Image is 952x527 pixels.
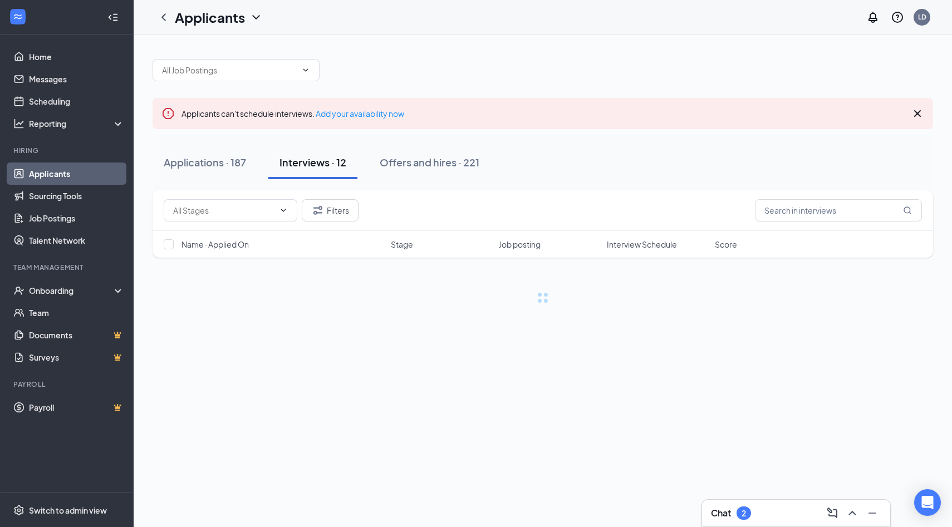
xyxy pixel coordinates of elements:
svg: ChevronDown [301,66,310,75]
span: Stage [391,239,413,250]
button: Filter Filters [302,199,359,221]
div: Reporting [29,118,125,129]
a: Job Postings [29,207,124,229]
div: LD [918,12,926,22]
div: Open Intercom Messenger [914,489,941,516]
a: Sourcing Tools [29,185,124,207]
a: Add your availability now [316,109,404,119]
input: All Stages [173,204,274,216]
a: Scheduling [29,90,124,112]
svg: ComposeMessage [826,506,839,520]
a: Talent Network [29,229,124,252]
div: Payroll [13,380,122,389]
div: Team Management [13,263,122,272]
a: DocumentsCrown [29,324,124,346]
svg: Filter [311,204,325,217]
svg: WorkstreamLogo [12,11,23,22]
div: Hiring [13,146,122,155]
a: SurveysCrown [29,346,124,368]
div: Switch to admin view [29,505,107,516]
div: 2 [742,509,746,518]
div: Offers and hires · 221 [380,155,479,169]
svg: Collapse [107,12,119,23]
h3: Chat [711,507,731,519]
svg: ChevronDown [279,206,288,215]
svg: Settings [13,505,24,516]
div: Onboarding [29,285,115,296]
a: PayrollCrown [29,396,124,418]
span: Name · Applied On [181,239,249,250]
button: ChevronUp [843,504,861,522]
svg: UserCheck [13,285,24,296]
svg: Error [161,107,175,120]
svg: ChevronUp [846,506,859,520]
svg: ChevronLeft [157,11,170,24]
button: ComposeMessage [823,504,841,522]
svg: Notifications [866,11,880,24]
svg: ChevronDown [249,11,263,24]
a: Team [29,302,124,324]
a: Applicants [29,162,124,185]
a: Home [29,46,124,68]
svg: Cross [911,107,924,120]
svg: Analysis [13,118,24,129]
button: Minimize [863,504,881,522]
span: Job posting [499,239,541,250]
span: Score [715,239,737,250]
input: All Job Postings [162,64,297,76]
h1: Applicants [175,8,245,27]
span: Interview Schedule [607,239,677,250]
a: Messages [29,68,124,90]
input: Search in interviews [755,199,922,221]
svg: Minimize [866,506,879,520]
span: Applicants can't schedule interviews. [181,109,404,119]
div: Applications · 187 [164,155,246,169]
div: Interviews · 12 [279,155,346,169]
svg: MagnifyingGlass [903,206,912,215]
svg: QuestionInfo [891,11,904,24]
